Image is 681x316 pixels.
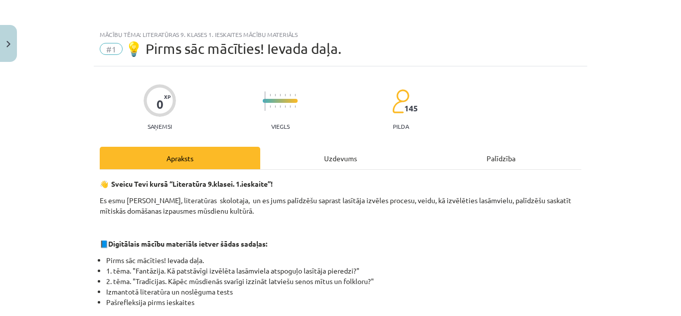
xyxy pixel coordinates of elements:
img: icon-short-line-57e1e144782c952c97e751825c79c345078a6d821885a25fce030b3d8c18986b.svg [280,94,281,96]
img: icon-short-line-57e1e144782c952c97e751825c79c345078a6d821885a25fce030b3d8c18986b.svg [285,94,286,96]
img: icon-short-line-57e1e144782c952c97e751825c79c345078a6d821885a25fce030b3d8c18986b.svg [280,105,281,108]
p: Viegls [271,123,290,130]
img: students-c634bb4e5e11cddfef0936a35e636f08e4e9abd3cc4e673bd6f9a4125e45ecb1.svg [392,89,409,114]
strong: 👋 Sveicu Tevi kursā “Literatūra 9.klasei. 1.ieskaite”! [100,179,273,188]
p: pilda [393,123,409,130]
p: Saņemsi [144,123,176,130]
span: #1 [100,43,123,55]
span: 💡 Pirms sāc mācīties! Ievada daļa. [125,40,341,57]
img: icon-short-line-57e1e144782c952c97e751825c79c345078a6d821885a25fce030b3d8c18986b.svg [285,105,286,108]
img: icon-short-line-57e1e144782c952c97e751825c79c345078a6d821885a25fce030b3d8c18986b.svg [275,105,276,108]
div: 0 [157,97,164,111]
img: icon-short-line-57e1e144782c952c97e751825c79c345078a6d821885a25fce030b3d8c18986b.svg [295,94,296,96]
p: Es esmu [PERSON_NAME], literatūras skolotaja, un es jums palīdzēšu saprast lasītāja izvēles proce... [100,195,581,216]
strong: Digitālais mācību materiāls ietver šādas sadaļas: [108,239,267,248]
img: icon-short-line-57e1e144782c952c97e751825c79c345078a6d821885a25fce030b3d8c18986b.svg [270,94,271,96]
span: 145 [404,104,418,113]
li: 2. tēma. "Tradīcijas. Kāpēc mūsdienās svarīgi izzināt latviešu senos mītus un folkloru?" [106,276,581,287]
div: Apraksts [100,147,260,169]
img: icon-short-line-57e1e144782c952c97e751825c79c345078a6d821885a25fce030b3d8c18986b.svg [270,105,271,108]
div: Uzdevums [260,147,421,169]
li: Pirms sāc mācīties! Ievada daļa. [106,255,581,266]
img: icon-short-line-57e1e144782c952c97e751825c79c345078a6d821885a25fce030b3d8c18986b.svg [275,94,276,96]
img: icon-long-line-d9ea69661e0d244f92f715978eff75569469978d946b2353a9bb055b3ed8787d.svg [265,91,266,111]
img: icon-short-line-57e1e144782c952c97e751825c79c345078a6d821885a25fce030b3d8c18986b.svg [290,105,291,108]
img: icon-short-line-57e1e144782c952c97e751825c79c345078a6d821885a25fce030b3d8c18986b.svg [290,94,291,96]
p: 📘 [100,239,581,249]
span: XP [164,94,170,99]
img: icon-short-line-57e1e144782c952c97e751825c79c345078a6d821885a25fce030b3d8c18986b.svg [295,105,296,108]
div: Mācību tēma: Literatūras 9. klases 1. ieskaites mācību materiāls [100,31,581,38]
li: Izmantotā literatūra un noslēguma tests [106,287,581,297]
li: Pašrefleksija pirms ieskaites [106,297,581,308]
div: Palīdzība [421,147,581,169]
img: icon-close-lesson-0947bae3869378f0d4975bcd49f059093ad1ed9edebbc8119c70593378902aed.svg [6,41,10,47]
li: 1. tēma. "Fantāzija. Kā patstāvīgi izvēlēta lasāmviela atspoguļo lasītāja pieredzi?" [106,266,581,276]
